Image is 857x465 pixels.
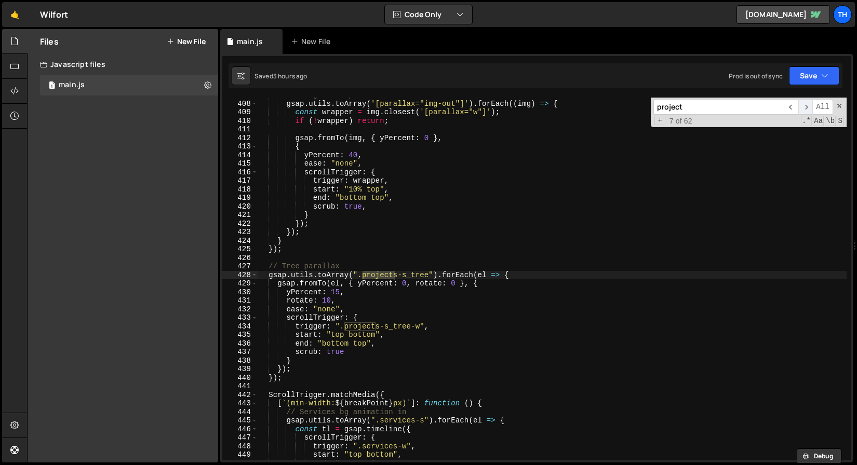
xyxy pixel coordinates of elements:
div: Saved [255,72,307,80]
div: 449 [222,450,258,459]
a: Th [833,5,852,24]
div: 425 [222,245,258,254]
div: 419 [222,194,258,202]
button: Save [789,66,839,85]
a: [DOMAIN_NAME] [737,5,830,24]
div: 446 [222,425,258,434]
span: CaseSensitive Search [813,116,824,126]
div: 409 [222,108,258,117]
div: Javascript files [28,54,218,75]
div: 408 [222,100,258,108]
div: Wilfort [40,8,68,21]
div: 436 [222,339,258,348]
span: Whole Word Search [825,116,836,126]
div: 420 [222,202,258,211]
div: 3 hours ago [273,72,307,80]
div: 437 [222,348,258,357]
div: 440 [222,374,258,382]
span: 7 of 62 [665,117,697,126]
div: 444 [222,408,258,417]
button: Code Only [385,5,472,24]
h2: Files [40,36,59,47]
span: Alt-Enter [812,100,833,115]
div: 447 [222,433,258,442]
div: 418 [222,185,258,194]
div: 429 [222,279,258,288]
div: 441 [222,382,258,391]
button: New File [167,37,206,46]
div: 431 [222,296,258,305]
a: 🤙 [2,2,28,27]
div: main.js [59,80,85,90]
div: 434 [222,322,258,331]
div: 433 [222,313,258,322]
span: Toggle Replace mode [654,116,665,126]
div: 426 [222,254,258,263]
div: 410 [222,117,258,126]
div: 432 [222,305,258,314]
div: 415 [222,159,258,168]
div: 439 [222,365,258,374]
div: 422 [222,220,258,228]
button: Debug [797,448,841,464]
div: 442 [222,391,258,400]
div: 438 [222,357,258,365]
span: ​ [798,100,813,115]
div: 443 [222,399,258,408]
div: 448 [222,442,258,451]
div: 417 [222,176,258,185]
div: 416 [222,168,258,177]
div: 421 [222,211,258,220]
div: 430 [222,288,258,297]
div: 428 [222,271,258,280]
span: 1 [49,82,55,90]
div: Prod is out of sync [729,72,783,80]
div: 435 [222,331,258,339]
div: 16468/44594.js [40,75,218,95]
div: New File [291,36,334,47]
div: 411 [222,125,258,134]
div: 424 [222,237,258,245]
div: 445 [222,416,258,425]
div: 413 [222,142,258,151]
div: 414 [222,151,258,160]
div: main.js [237,36,263,47]
span: Search In Selection [837,116,843,126]
span: RegExp Search [801,116,812,126]
div: 423 [222,228,258,237]
input: Search for [653,100,784,115]
div: 427 [222,262,258,271]
div: 412 [222,134,258,143]
span: ​ [784,100,798,115]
